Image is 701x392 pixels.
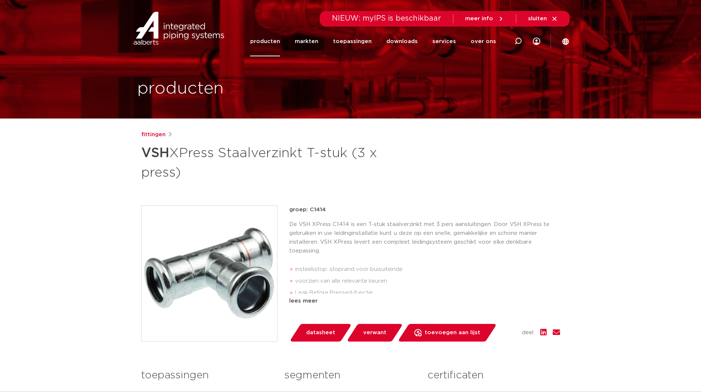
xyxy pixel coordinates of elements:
a: sluiten [528,15,558,22]
h3: toepassingen [141,368,273,383]
span: toevoegen aan lijst [425,327,480,339]
span: meer info [465,16,493,21]
span: deel: [522,328,534,337]
a: toepassingen [333,27,372,56]
a: services [432,27,456,56]
span: NIEUW: myIPS is beschikbaar [332,15,441,22]
span: datasheet [306,327,335,339]
li: Leak Before Pressed-functie [295,287,560,299]
div: my IPS [533,27,540,56]
h3: certificaten [428,368,560,383]
h1: producten [137,77,224,100]
nav: Menu [250,27,496,56]
p: De VSH XPress C1414 is een T-stuk staalverzinkt met 3 pers aansluitingen. Door VSH XPress te gebr... [289,220,560,255]
li: voorzien van alle relevante keuren [295,275,560,287]
a: meer info [465,15,504,22]
a: producten [250,27,280,56]
li: insteekstop: stoprand voor buisuiteinde [295,264,560,275]
a: fittingen [141,130,166,139]
a: verwant [346,324,403,342]
a: over ons [471,27,496,56]
img: Product Image for VSH XPress Staalverzinkt T-stuk (3 x press) [142,206,277,341]
a: markten [295,27,318,56]
span: verwant [363,327,386,339]
a: downloads [386,27,418,56]
h1: XPress Staalverzinkt T-stuk (3 x press) [141,142,418,182]
p: groep: C1414 [289,205,560,214]
strong: VSH [141,146,169,160]
div: lees meer [289,297,560,306]
span: sluiten [528,16,547,21]
a: datasheet [289,324,352,342]
h3: segmenten [284,368,417,383]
